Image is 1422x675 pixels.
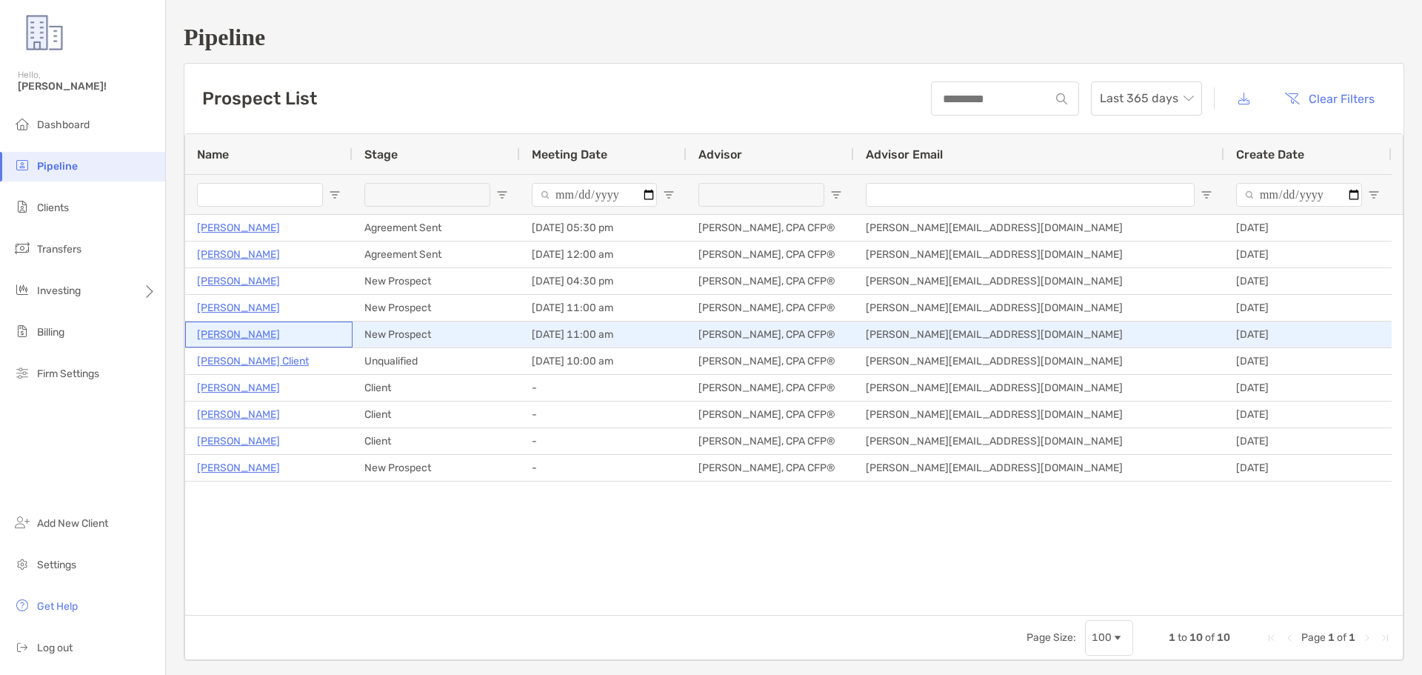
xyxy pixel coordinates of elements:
[37,119,90,131] span: Dashboard
[687,455,854,481] div: [PERSON_NAME], CPA CFP®
[532,147,607,162] span: Meeting Date
[854,455,1224,481] div: [PERSON_NAME][EMAIL_ADDRESS][DOMAIN_NAME]
[520,242,687,267] div: [DATE] 12:00 am
[866,183,1195,207] input: Advisor Email Filter Input
[13,198,31,216] img: clients icon
[13,115,31,133] img: dashboard icon
[197,325,280,344] p: [PERSON_NAME]
[1224,295,1392,321] div: [DATE]
[1217,631,1230,644] span: 10
[353,215,520,241] div: Agreement Sent
[1100,82,1193,115] span: Last 365 days
[1027,631,1076,644] div: Page Size:
[854,322,1224,348] div: [PERSON_NAME][EMAIL_ADDRESS][DOMAIN_NAME]
[854,402,1224,428] div: [PERSON_NAME][EMAIL_ADDRESS][DOMAIN_NAME]
[1236,183,1362,207] input: Create Date Filter Input
[687,428,854,454] div: [PERSON_NAME], CPA CFP®
[1349,631,1355,644] span: 1
[197,405,280,424] a: [PERSON_NAME]
[197,459,280,477] a: [PERSON_NAME]
[353,375,520,401] div: Client
[13,322,31,340] img: billing icon
[13,638,31,656] img: logout icon
[13,555,31,573] img: settings icon
[854,348,1224,374] div: [PERSON_NAME][EMAIL_ADDRESS][DOMAIN_NAME]
[520,455,687,481] div: -
[197,245,280,264] a: [PERSON_NAME]
[1189,631,1203,644] span: 10
[37,559,76,571] span: Settings
[37,326,64,339] span: Billing
[1056,93,1067,104] img: input icon
[687,402,854,428] div: [PERSON_NAME], CPA CFP®
[13,596,31,614] img: get-help icon
[37,285,81,297] span: Investing
[1273,82,1386,115] button: Clear Filters
[854,242,1224,267] div: [PERSON_NAME][EMAIL_ADDRESS][DOMAIN_NAME]
[353,242,520,267] div: Agreement Sent
[197,299,280,317] a: [PERSON_NAME]
[353,295,520,321] div: New Prospect
[496,189,508,201] button: Open Filter Menu
[520,428,687,454] div: -
[532,183,657,207] input: Meeting Date Filter Input
[37,368,99,380] span: Firm Settings
[854,375,1224,401] div: [PERSON_NAME][EMAIL_ADDRESS][DOMAIN_NAME]
[1337,631,1346,644] span: of
[1224,402,1392,428] div: [DATE]
[197,183,323,207] input: Name Filter Input
[1224,455,1392,481] div: [DATE]
[1092,631,1112,644] div: 100
[687,375,854,401] div: [PERSON_NAME], CPA CFP®
[854,215,1224,241] div: [PERSON_NAME][EMAIL_ADDRESS][DOMAIN_NAME]
[353,348,520,374] div: Unqualified
[854,268,1224,294] div: [PERSON_NAME][EMAIL_ADDRESS][DOMAIN_NAME]
[1266,632,1278,644] div: First Page
[197,147,229,162] span: Name
[1224,268,1392,294] div: [DATE]
[37,600,78,613] span: Get Help
[13,364,31,382] img: firm-settings icon
[520,348,687,374] div: [DATE] 10:00 am
[1224,215,1392,241] div: [DATE]
[1284,632,1295,644] div: Previous Page
[353,428,520,454] div: Client
[18,80,156,93] span: [PERSON_NAME]!
[663,189,675,201] button: Open Filter Menu
[197,219,280,237] a: [PERSON_NAME]
[37,243,81,256] span: Transfers
[1328,631,1335,644] span: 1
[520,322,687,348] div: [DATE] 11:00 am
[353,268,520,294] div: New Prospect
[197,432,280,450] a: [PERSON_NAME]
[353,455,520,481] div: New Prospect
[197,352,309,370] a: [PERSON_NAME] Client
[329,189,341,201] button: Open Filter Menu
[197,272,280,290] a: [PERSON_NAME]
[687,295,854,321] div: [PERSON_NAME], CPA CFP®
[184,24,1404,51] h1: Pipeline
[854,295,1224,321] div: [PERSON_NAME][EMAIL_ADDRESS][DOMAIN_NAME]
[687,322,854,348] div: [PERSON_NAME], CPA CFP®
[37,160,78,173] span: Pipeline
[353,322,520,348] div: New Prospect
[1169,631,1175,644] span: 1
[197,379,280,397] a: [PERSON_NAME]
[687,215,854,241] div: [PERSON_NAME], CPA CFP®
[1379,632,1391,644] div: Last Page
[520,268,687,294] div: [DATE] 04:30 pm
[1205,631,1215,644] span: of
[830,189,842,201] button: Open Filter Menu
[520,375,687,401] div: -
[202,88,317,109] h3: Prospect List
[1224,375,1392,401] div: [DATE]
[866,147,943,162] span: Advisor Email
[1178,631,1187,644] span: to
